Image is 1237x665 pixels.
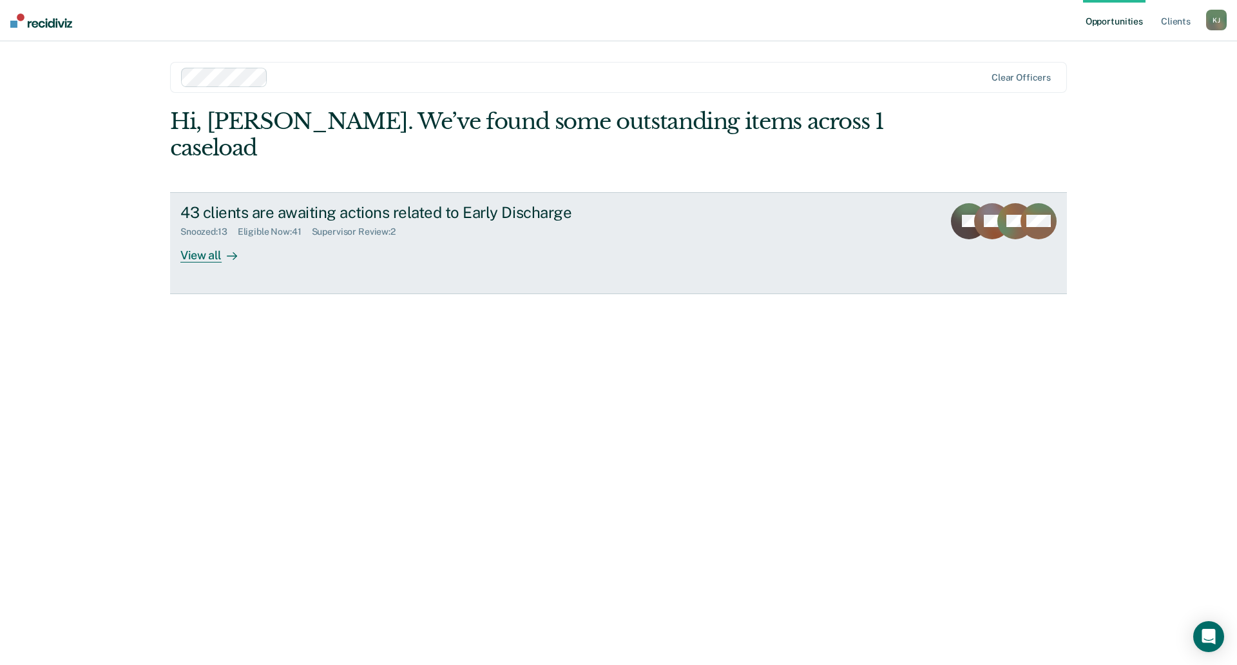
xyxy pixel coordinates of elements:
[180,237,253,263] div: View all
[1206,10,1227,30] div: K J
[10,14,72,28] img: Recidiviz
[992,72,1051,83] div: Clear officers
[180,203,633,222] div: 43 clients are awaiting actions related to Early Discharge
[238,226,312,237] div: Eligible Now : 41
[1206,10,1227,30] button: KJ
[170,108,888,161] div: Hi, [PERSON_NAME]. We’ve found some outstanding items across 1 caseload
[312,226,406,237] div: Supervisor Review : 2
[180,226,238,237] div: Snoozed : 13
[170,192,1067,294] a: 43 clients are awaiting actions related to Early DischargeSnoozed:13Eligible Now:41Supervisor Rev...
[1193,621,1224,652] div: Open Intercom Messenger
